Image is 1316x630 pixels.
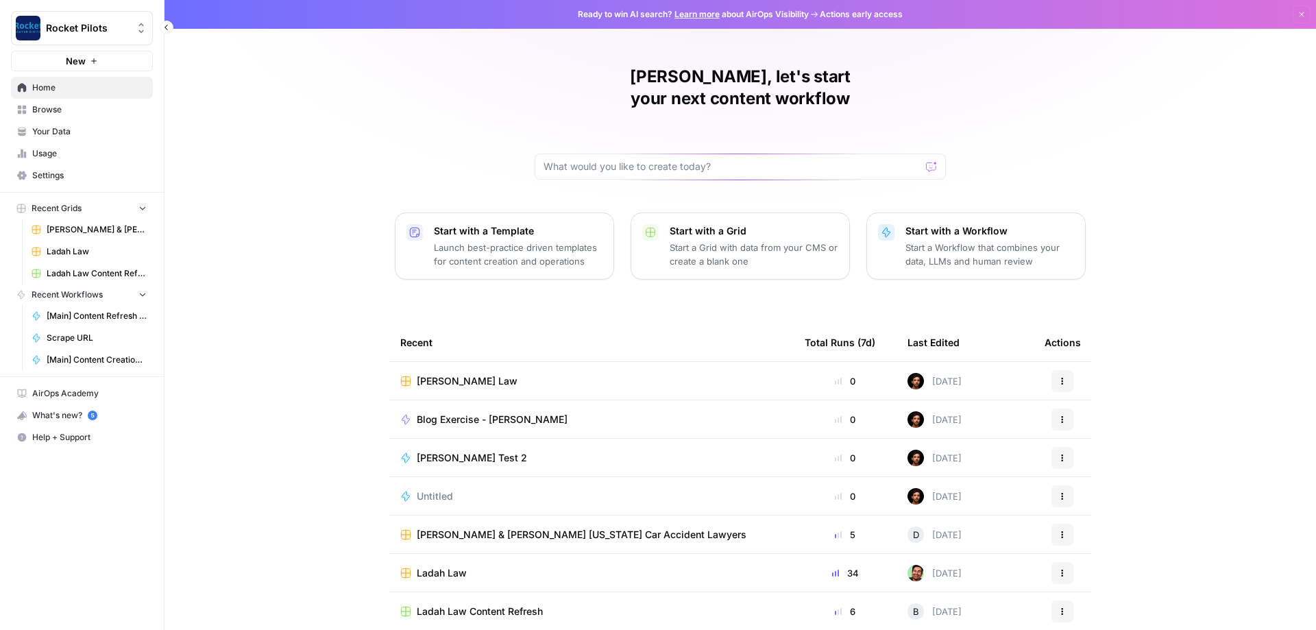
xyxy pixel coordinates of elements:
[820,8,903,21] span: Actions early access
[25,241,153,263] a: Ladah Law
[32,104,147,116] span: Browse
[16,16,40,40] img: Rocket Pilots Logo
[434,224,602,238] p: Start with a Template
[907,488,924,505] img: wt756mygx0n7rybn42vblmh42phm
[805,451,886,465] div: 0
[805,489,886,503] div: 0
[805,324,875,361] div: Total Runs (7d)
[805,374,886,388] div: 0
[32,387,147,400] span: AirOps Academy
[417,528,746,542] span: [PERSON_NAME] & [PERSON_NAME] [US_STATE] Car Accident Lawyers
[417,451,527,465] span: [PERSON_NAME] Test 2
[395,213,614,280] button: Start with a TemplateLaunch best-practice driven templates for content creation and operations
[544,160,921,173] input: What would you like to create today?
[905,241,1074,268] p: Start a Workflow that combines your data, LLMs and human review
[400,413,783,426] a: Blog Exercise - [PERSON_NAME]
[913,528,919,542] span: D
[417,413,568,426] span: Blog Exercise - [PERSON_NAME]
[670,224,838,238] p: Start with a Grid
[907,565,924,581] img: d1tj6q4qn00rgj0pg6jtyq0i5owx
[907,411,962,428] div: [DATE]
[47,223,147,236] span: [PERSON_NAME] & [PERSON_NAME] [US_STATE] Car Accident Lawyers
[400,528,783,542] a: [PERSON_NAME] & [PERSON_NAME] [US_STATE] Car Accident Lawyers
[907,373,924,389] img: wt756mygx0n7rybn42vblmh42phm
[25,263,153,284] a: Ladah Law Content Refresh
[670,241,838,268] p: Start a Grid with data from your CMS or create a blank one
[400,489,783,503] a: Untitled
[905,224,1074,238] p: Start with a Workflow
[400,374,783,388] a: [PERSON_NAME] Law
[25,349,153,371] a: [Main] Content Creation Brief
[46,21,129,35] span: Rocket Pilots
[417,605,543,618] span: Ladah Law Content Refresh
[32,289,103,301] span: Recent Workflows
[25,327,153,349] a: Scrape URL
[47,267,147,280] span: Ladah Law Content Refresh
[11,11,153,45] button: Workspace: Rocket Pilots
[913,605,919,618] span: B
[805,605,886,618] div: 6
[805,413,886,426] div: 0
[25,219,153,241] a: [PERSON_NAME] & [PERSON_NAME] [US_STATE] Car Accident Lawyers
[32,431,147,444] span: Help + Support
[907,324,960,361] div: Last Edited
[66,54,86,68] span: New
[907,603,962,620] div: [DATE]
[866,213,1086,280] button: Start with a WorkflowStart a Workflow that combines your data, LLMs and human review
[907,488,962,505] div: [DATE]
[47,354,147,366] span: [Main] Content Creation Brief
[11,121,153,143] a: Your Data
[11,404,153,426] button: What's new? 5
[47,245,147,258] span: Ladah Law
[805,528,886,542] div: 5
[400,566,783,580] a: Ladah Law
[434,241,602,268] p: Launch best-practice driven templates for content creation and operations
[417,566,467,580] span: Ladah Law
[11,165,153,186] a: Settings
[535,66,946,110] h1: [PERSON_NAME], let's start your next content workflow
[1045,324,1081,361] div: Actions
[11,51,153,71] button: New
[32,125,147,138] span: Your Data
[11,99,153,121] a: Browse
[907,450,924,466] img: wt756mygx0n7rybn42vblmh42phm
[32,169,147,182] span: Settings
[47,310,147,322] span: [Main] Content Refresh Article
[907,411,924,428] img: wt756mygx0n7rybn42vblmh42phm
[400,451,783,465] a: [PERSON_NAME] Test 2
[674,9,720,19] a: Learn more
[578,8,809,21] span: Ready to win AI search? about AirOps Visibility
[417,489,453,503] span: Untitled
[400,605,783,618] a: Ladah Law Content Refresh
[11,198,153,219] button: Recent Grids
[32,82,147,94] span: Home
[12,405,152,426] div: What's new?
[11,284,153,305] button: Recent Workflows
[47,332,147,344] span: Scrape URL
[11,143,153,165] a: Usage
[32,202,82,215] span: Recent Grids
[11,77,153,99] a: Home
[907,450,962,466] div: [DATE]
[805,566,886,580] div: 34
[25,305,153,327] a: [Main] Content Refresh Article
[400,324,783,361] div: Recent
[90,412,94,419] text: 5
[11,426,153,448] button: Help + Support
[907,526,962,543] div: [DATE]
[32,147,147,160] span: Usage
[907,565,962,581] div: [DATE]
[907,373,962,389] div: [DATE]
[417,374,517,388] span: [PERSON_NAME] Law
[631,213,850,280] button: Start with a GridStart a Grid with data from your CMS or create a blank one
[11,383,153,404] a: AirOps Academy
[88,411,97,420] a: 5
